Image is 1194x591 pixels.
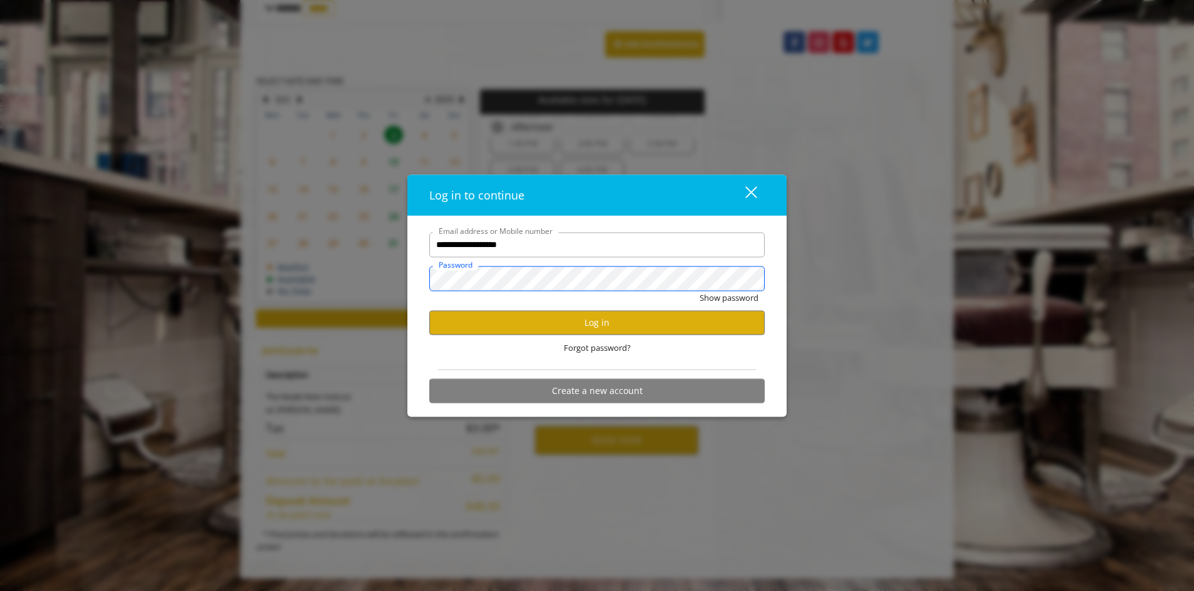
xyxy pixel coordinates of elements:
button: Create a new account [429,378,765,403]
label: Email address or Mobile number [432,225,559,236]
input: Email address or Mobile number [429,232,765,257]
button: close dialog [722,182,765,208]
span: Log in to continue [429,187,524,202]
button: Log in [429,310,765,335]
button: Show password [700,291,758,304]
label: Password [432,258,479,270]
div: close dialog [731,186,756,205]
input: Password [429,266,765,291]
span: Forgot password? [564,341,631,354]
